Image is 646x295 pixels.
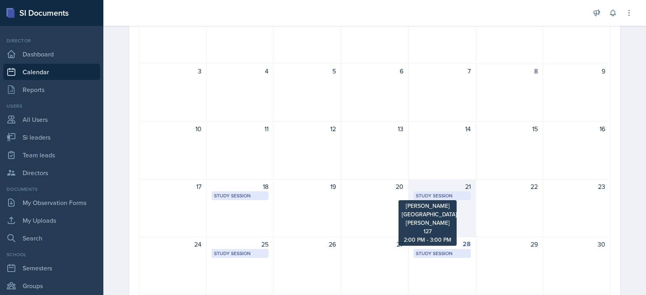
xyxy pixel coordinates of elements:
div: 5 [279,66,336,76]
div: 25 [212,239,269,249]
div: 12 [279,124,336,134]
div: Director [3,37,100,44]
div: 30 [548,239,605,249]
div: 7 [413,66,471,76]
div: 17 [144,182,201,191]
div: 28 [413,239,471,249]
a: Semesters [3,260,100,276]
a: Groups [3,278,100,294]
div: 23 [548,182,605,191]
div: 9 [548,66,605,76]
a: Team leads [3,147,100,163]
div: 22 [481,182,538,191]
div: 29 [481,239,538,249]
a: Calendar [3,64,100,80]
a: Reports [3,82,100,98]
div: 4 [212,66,269,76]
div: 21 [413,182,471,191]
div: 16 [548,124,605,134]
div: 19 [279,182,336,191]
div: 18 [212,182,269,191]
div: 20 [346,182,403,191]
div: 3 [144,66,201,76]
a: Directors [3,165,100,181]
a: Search [3,230,100,246]
div: School [3,251,100,258]
div: 10 [144,124,201,134]
a: My Observation Forms [3,195,100,211]
div: 11 [212,124,269,134]
div: 14 [413,124,471,134]
div: 24 [144,239,201,249]
div: 13 [346,124,403,134]
div: Users [3,103,100,110]
div: 27 [346,239,403,249]
a: Si leaders [3,129,100,145]
div: 8 [481,66,538,76]
div: Documents [3,186,100,193]
div: Study Session [214,192,266,199]
a: All Users [3,111,100,128]
a: Dashboard [3,46,100,62]
a: My Uploads [3,212,100,228]
div: 6 [346,66,403,76]
div: 26 [279,239,336,249]
div: Study Session [214,250,266,257]
div: Study Session [416,250,468,257]
div: Study Session [416,192,468,199]
div: 15 [481,124,538,134]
